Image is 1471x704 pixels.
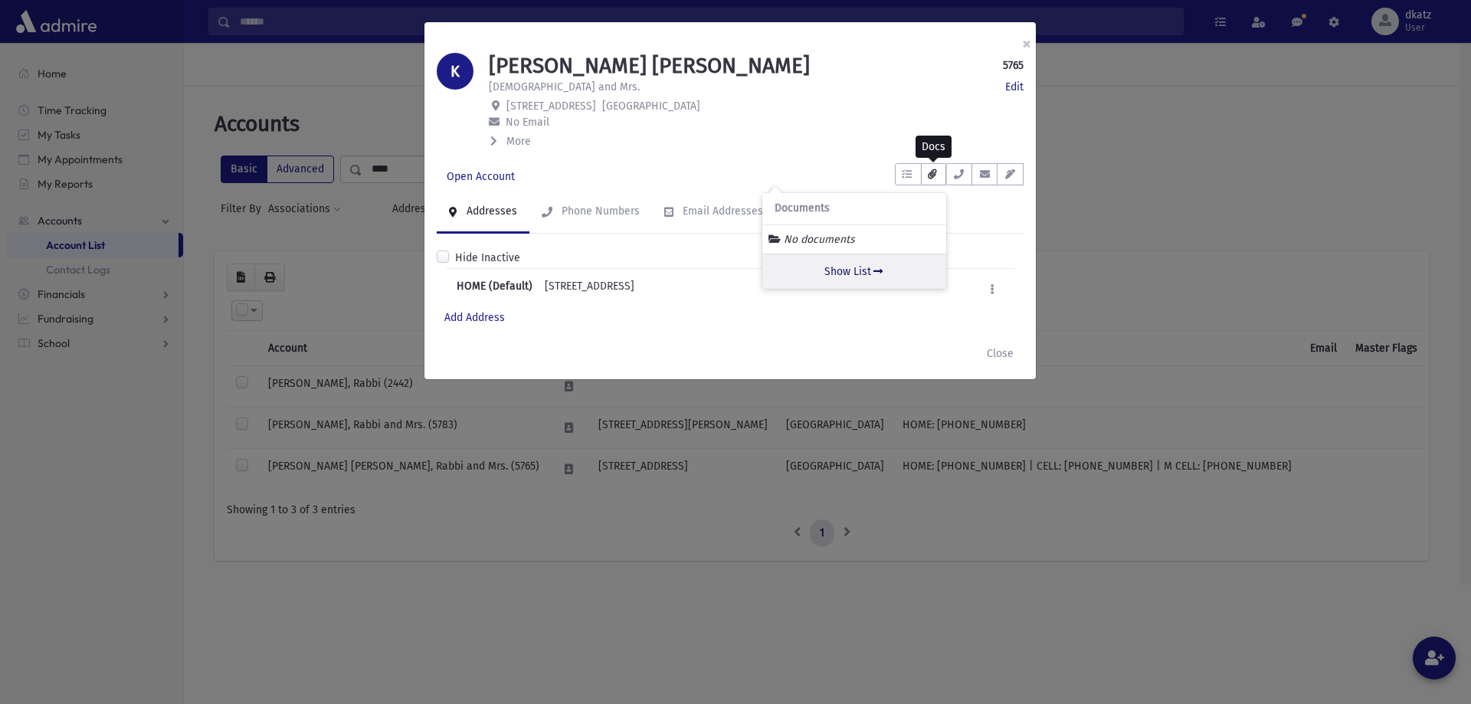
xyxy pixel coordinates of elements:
div: No documents [768,231,940,247]
div: K [437,53,473,90]
a: Open Account [437,163,525,191]
a: Addresses [437,191,529,234]
a: Phone Numbers [529,191,652,234]
a: Email Addresses [652,191,775,234]
span: [GEOGRAPHIC_DATA] [602,100,700,113]
button: Close [977,339,1024,367]
div: [STREET_ADDRESS] [545,278,634,300]
div: Docs [916,136,952,158]
a: Edit [1005,79,1024,95]
button: More [489,133,532,149]
b: HOME (Default) [457,278,532,300]
span: More [506,135,531,148]
div: Email Addresses [680,205,763,218]
span: No Email [506,116,549,129]
strong: 5765 [1003,57,1024,74]
label: Hide Inactive [455,250,520,266]
p: [DEMOGRAPHIC_DATA] and Mrs. [489,79,640,95]
h1: [PERSON_NAME] [PERSON_NAME] [489,53,810,79]
span: [STREET_ADDRESS] [506,100,596,113]
button: × [1010,22,1043,65]
a: Add Address [444,311,505,324]
div: Addresses [464,205,517,218]
div: Phone Numbers [559,205,640,218]
a: Show List [762,254,946,289]
span: Documents [775,202,830,215]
